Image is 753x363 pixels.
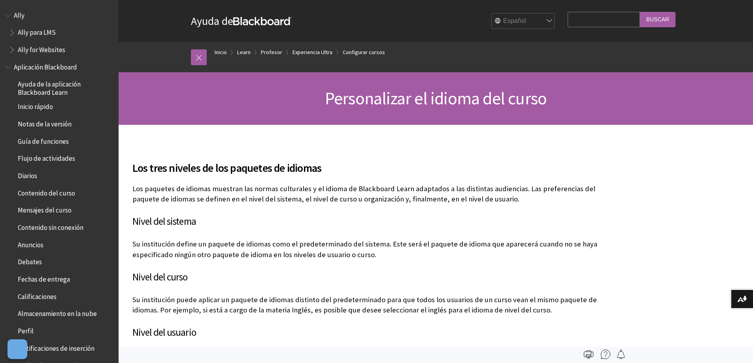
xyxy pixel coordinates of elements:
[233,17,292,25] strong: Blackboard
[132,270,623,285] h3: Nivel del curso
[584,350,593,359] img: Print
[18,117,72,128] span: Notas de la versión
[18,204,72,214] span: Mensajes del curso
[191,14,292,28] a: Ayuda deBlackboard
[18,221,83,231] span: Contenido sin conexión
[18,152,75,163] span: Flujo de actividades
[18,238,43,249] span: Anuncios
[132,295,623,315] p: Su institución puede aplicar un paquete de idiomas distinto del predeterminado para que todos los...
[132,214,623,229] h3: Nivel del sistema
[132,325,623,340] h3: Nivel del usuario
[132,184,623,204] p: Los paquetes de idiomas muestran las normas culturales y el idioma de Blackboard Learn adaptados ...
[18,290,57,301] span: Calificaciones
[18,324,34,335] span: Perfil
[293,47,332,57] a: Experiencia Ultra
[18,186,75,197] span: Contenido del curso
[8,339,27,359] button: Abrir preferencias
[215,47,227,57] a: Inicio
[492,13,555,29] select: Site Language Selector
[132,150,623,176] h2: Los tres niveles de los paquetes de idiomas
[237,47,251,57] a: Learn
[18,169,37,180] span: Diarios
[18,135,69,145] span: Guía de funciones
[14,9,25,19] span: Ally
[18,26,56,37] span: Ally para LMS
[18,256,42,266] span: Debates
[18,100,53,111] span: Inicio rápido
[343,47,385,57] a: Configurar cursos
[616,350,626,359] img: Follow this page
[261,47,282,57] a: Profesor
[132,239,623,260] p: Su institución define un paquete de idiomas como el predeterminado del sistema. Este será el paqu...
[18,273,70,283] span: Fechas de entrega
[18,342,94,352] span: Notificaciones de inserción
[18,78,113,96] span: Ayuda de la aplicación Blackboard Learn
[18,43,65,54] span: Ally for Websites
[601,350,610,359] img: More help
[18,307,97,318] span: Almacenamiento en la nube
[325,87,547,109] span: Personalizar el idioma del curso
[640,12,676,27] input: Buscar
[5,9,114,56] nav: Book outline for Anthology Ally Help
[14,60,77,71] span: Aplicación Blackboard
